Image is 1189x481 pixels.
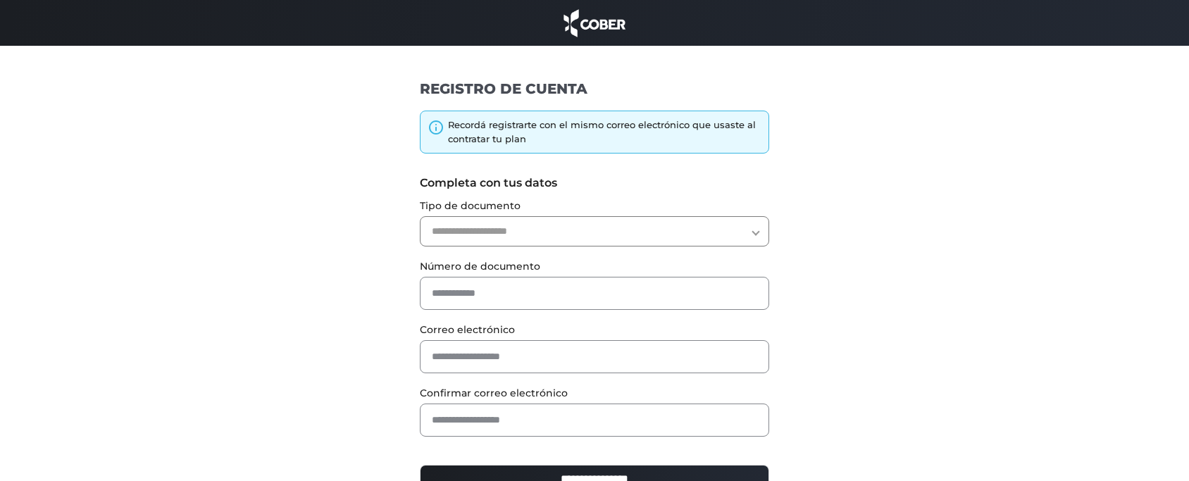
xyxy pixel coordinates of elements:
[420,175,770,192] label: Completa con tus datos
[560,7,629,39] img: cober_marca.png
[448,118,762,146] div: Recordá registrarte con el mismo correo electrónico que usaste al contratar tu plan
[420,259,770,274] label: Número de documento
[420,199,770,213] label: Tipo de documento
[420,323,770,337] label: Correo electrónico
[420,80,770,98] h1: REGISTRO DE CUENTA
[420,386,770,401] label: Confirmar correo electrónico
